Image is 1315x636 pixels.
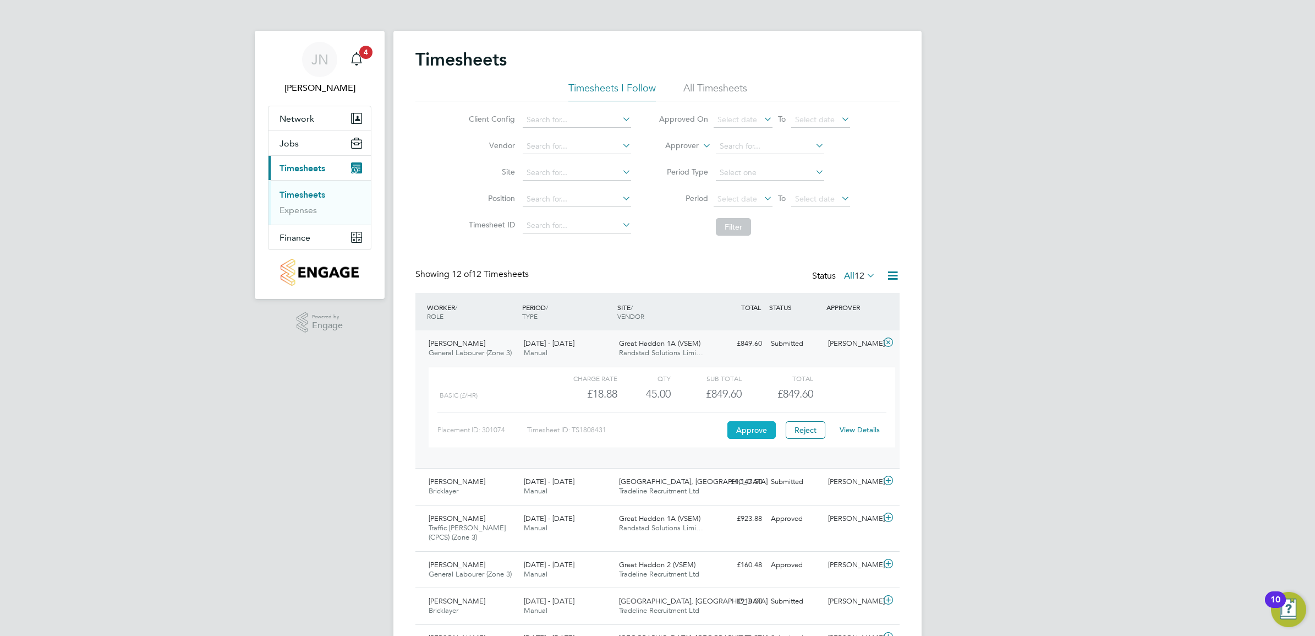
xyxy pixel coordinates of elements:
[437,421,527,439] div: Placement ID: 301074
[854,270,864,281] span: 12
[619,606,699,615] span: Tradeline Recruitment Ltd
[465,167,515,177] label: Site
[659,114,708,124] label: Approved On
[429,606,458,615] span: Bricklayer
[280,163,325,173] span: Timesheets
[795,115,835,124] span: Select date
[617,372,671,385] div: QTY
[840,425,880,434] a: View Details
[280,232,310,243] span: Finance
[523,218,631,233] input: Search for...
[717,194,757,204] span: Select date
[280,138,299,149] span: Jobs
[671,385,742,403] div: £849.60
[709,510,766,528] div: £923.88
[824,297,881,317] div: APPROVER
[766,510,824,528] div: Approved
[523,139,631,154] input: Search for...
[824,592,881,611] div: [PERSON_NAME]
[523,165,631,181] input: Search for...
[429,348,512,357] span: General Labourer (Zone 3)
[671,372,742,385] div: Sub Total
[522,312,538,320] span: TYPE
[465,220,515,230] label: Timesheet ID
[255,31,385,299] nav: Main navigation
[742,372,813,385] div: Total
[523,192,631,207] input: Search for...
[280,113,314,124] span: Network
[617,385,671,403] div: 45.00
[429,596,485,606] span: [PERSON_NAME]
[619,339,700,348] span: Great Haddon 1A (VSEM)
[465,140,515,150] label: Vendor
[440,392,478,399] span: Basic (£/HR)
[281,259,358,286] img: countryside-properties-logo-retina.png
[465,193,515,203] label: Position
[429,486,458,496] span: Bricklayer
[524,523,547,532] span: Manual
[619,514,700,523] span: Great Haddon 1A (VSEM)
[429,514,485,523] span: [PERSON_NAME]
[844,270,875,281] label: All
[424,297,519,326] div: WORKER
[415,269,531,280] div: Showing
[619,348,703,357] span: Randstad Solutions Limi…
[824,473,881,491] div: [PERSON_NAME]
[1271,592,1306,627] button: Open Resource Center, 10 new notifications
[717,115,757,124] span: Select date
[452,269,472,280] span: 12 of
[297,312,343,333] a: Powered byEngage
[709,473,766,491] div: £1,147.50
[524,339,574,348] span: [DATE] - [DATE]
[659,193,708,203] label: Period
[824,335,881,353] div: [PERSON_NAME]
[683,81,747,101] li: All Timesheets
[631,303,633,312] span: /
[766,335,824,353] div: Submitted
[775,112,789,126] span: To
[269,180,371,225] div: Timesheets
[527,421,725,439] div: Timesheet ID: TS1808431
[1270,600,1280,614] div: 10
[649,140,699,151] label: Approver
[824,510,881,528] div: [PERSON_NAME]
[523,112,631,128] input: Search for...
[766,556,824,574] div: Approved
[709,592,766,611] div: £918.00
[546,303,548,312] span: /
[427,312,443,320] span: ROLE
[619,523,703,532] span: Randstad Solutions Limi…
[280,189,325,200] a: Timesheets
[766,592,824,611] div: Submitted
[775,191,789,205] span: To
[716,218,751,236] button: Filter
[546,372,617,385] div: Charge rate
[741,303,761,312] span: TOTAL
[524,596,574,606] span: [DATE] - [DATE]
[429,477,485,486] span: [PERSON_NAME]
[269,156,371,180] button: Timesheets
[429,339,485,348] span: [PERSON_NAME]
[455,303,457,312] span: /
[452,269,529,280] span: 12 Timesheets
[429,569,512,579] span: General Labourer (Zone 3)
[346,42,368,77] a: 4
[619,569,699,579] span: Tradeline Recruitment Ltd
[716,139,824,154] input: Search for...
[524,477,574,486] span: [DATE] - [DATE]
[524,486,547,496] span: Manual
[269,131,371,155] button: Jobs
[269,106,371,131] button: Network
[429,560,485,569] span: [PERSON_NAME]
[766,297,824,317] div: STATUS
[268,81,371,95] span: Joe Nelson
[312,312,343,322] span: Powered by
[795,194,835,204] span: Select date
[269,225,371,249] button: Finance
[268,42,371,95] a: JN[PERSON_NAME]
[709,556,766,574] div: £160.48
[619,477,768,486] span: [GEOGRAPHIC_DATA], [GEOGRAPHIC_DATA]
[716,165,824,181] input: Select one
[311,52,328,67] span: JN
[615,297,710,326] div: SITE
